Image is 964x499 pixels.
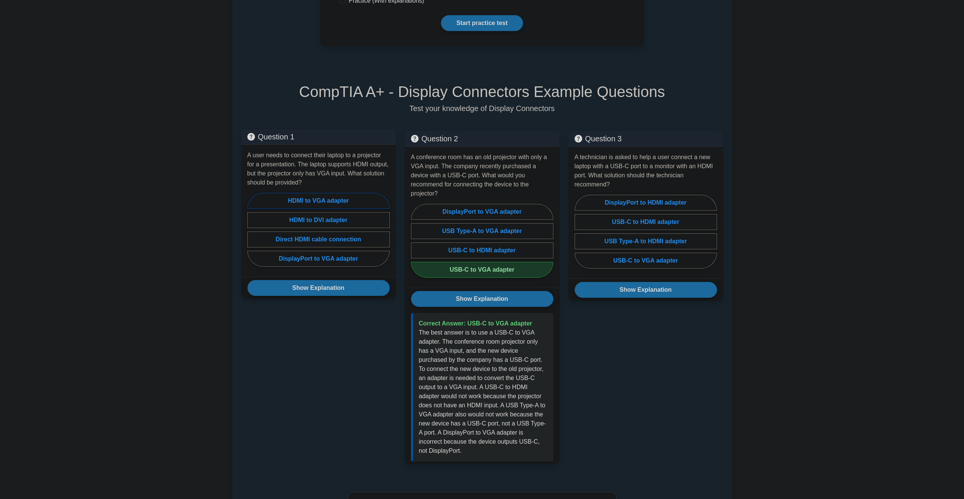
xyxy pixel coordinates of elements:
[411,134,553,143] h5: Question 2
[247,151,390,187] p: A user needs to connect their laptop to a projector for a presentation. The laptop supports HDMI ...
[241,104,723,113] p: Test your knowledge of Display Connectors
[419,320,532,327] span: Correct Answer: USB-C to VGA adapter
[411,242,553,258] label: USB-C to HDMI adapter
[575,195,717,211] label: DisplayPort to HDMI adapter
[575,153,717,189] p: A technician is asked to help a user connect a new laptop with a USB-C port to a monitor with an ...
[411,291,553,307] button: Show Explanation
[575,134,717,143] h5: Question 3
[575,282,717,298] button: Show Explanation
[411,223,553,239] label: USB Type-A to VGA adapter
[575,253,717,269] label: USB-C to VGA adapter
[247,280,390,296] button: Show Explanation
[411,204,553,220] label: DisplayPort to VGA adapter
[419,328,547,455] p: The best answer is to use a USB-C to VGA adapter. The conference room projector only has a VGA in...
[247,132,390,141] h5: Question 1
[247,193,390,209] label: HDMI to VGA adapter
[247,251,390,267] label: DisplayPort to VGA adapter
[411,153,553,198] p: A conference room has an old projector with only a VGA input. The company recently purchased a de...
[247,232,390,247] label: Direct HDMI cable connection
[575,214,717,230] label: USB-C to HDMI adapter
[247,212,390,228] label: HDMI to DVI adapter
[575,233,717,249] label: USB Type-A to HDMI adapter
[411,262,553,278] label: USB-C to VGA adapter
[441,15,523,31] a: Start practice test
[241,83,723,101] h5: CompTIA A+ - Display Connectors Example Questions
